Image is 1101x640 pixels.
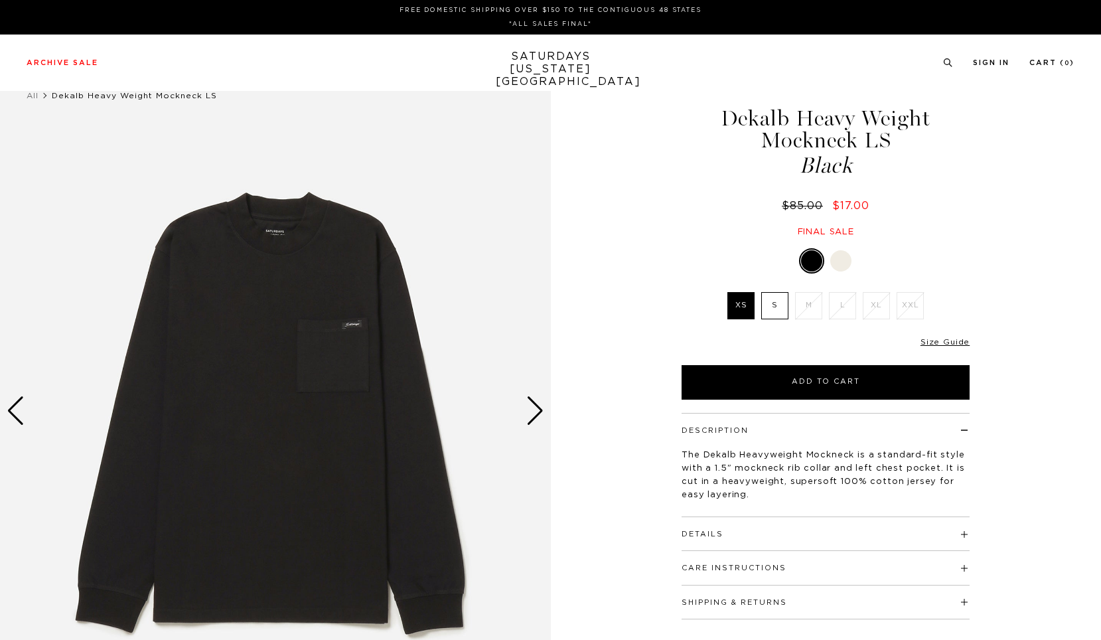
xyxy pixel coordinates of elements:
[920,338,970,346] a: Size Guide
[832,200,869,211] span: $17.00
[680,108,972,177] h1: Dekalb Heavy Weight Mockneck LS
[682,365,970,400] button: Add to Cart
[682,564,786,572] button: Care Instructions
[973,59,1009,66] a: Sign In
[32,5,1069,15] p: FREE DOMESTIC SHIPPING OVER $150 TO THE CONTIGUOUS 48 STATES
[682,530,723,538] button: Details
[7,396,25,426] div: Previous slide
[682,449,970,502] p: The Dekalb Heavyweight Mockneck is a standard-fit style with a 1.5" mockneck rib collar and left ...
[682,427,749,434] button: Description
[27,92,38,100] a: All
[526,396,544,426] div: Next slide
[727,292,755,319] label: XS
[1064,60,1070,66] small: 0
[1029,59,1074,66] a: Cart (0)
[782,200,828,211] del: $85.00
[32,19,1069,29] p: *ALL SALES FINAL*
[496,50,605,88] a: SATURDAYS[US_STATE][GEOGRAPHIC_DATA]
[27,59,98,66] a: Archive Sale
[682,599,787,606] button: Shipping & Returns
[680,226,972,238] div: Final sale
[52,92,217,100] span: Dekalb Heavy Weight Mockneck LS
[761,292,788,319] label: S
[680,155,972,177] span: Black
